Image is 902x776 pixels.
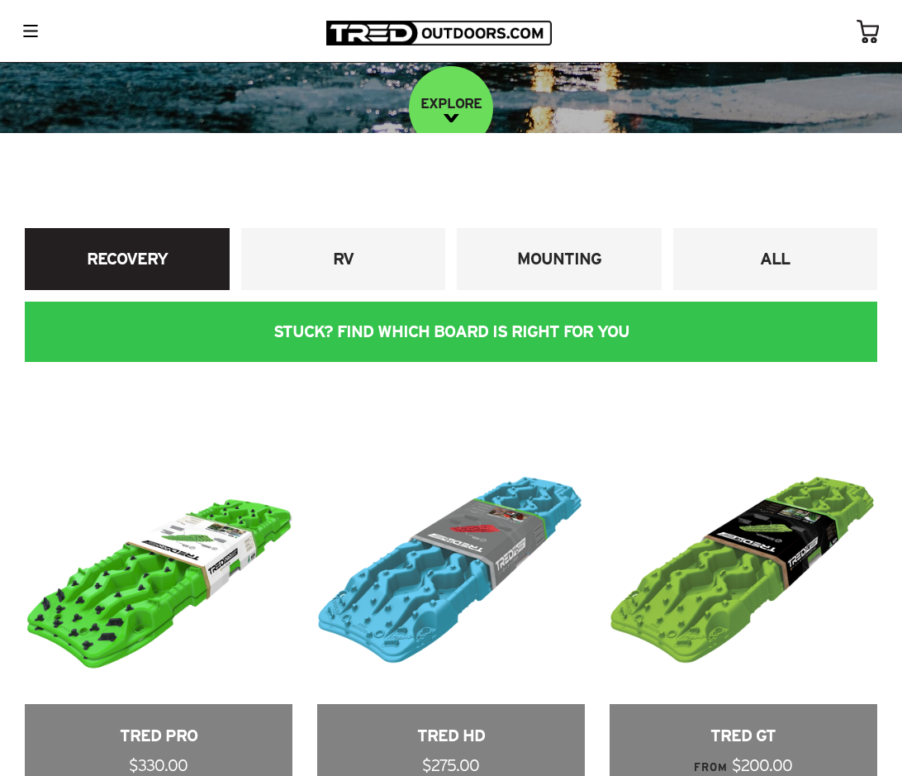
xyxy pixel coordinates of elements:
[686,248,866,270] h4: ALL
[241,228,446,290] a: RV
[409,66,493,150] a: EXPLORE
[326,21,552,45] img: TRED Outdoors America
[857,20,879,43] img: cart-icon
[469,248,649,270] h4: MOUNTING
[23,25,38,37] img: menu-icon
[254,248,434,270] h4: RV
[444,114,459,122] img: down-image
[25,302,877,363] div: STUCK? FIND WHICH BOARD IS RIGHT FOR YOU
[25,228,230,290] a: RECOVERY
[457,228,662,290] a: MOUNTING
[673,228,878,290] a: ALL
[37,248,217,270] h4: RECOVERY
